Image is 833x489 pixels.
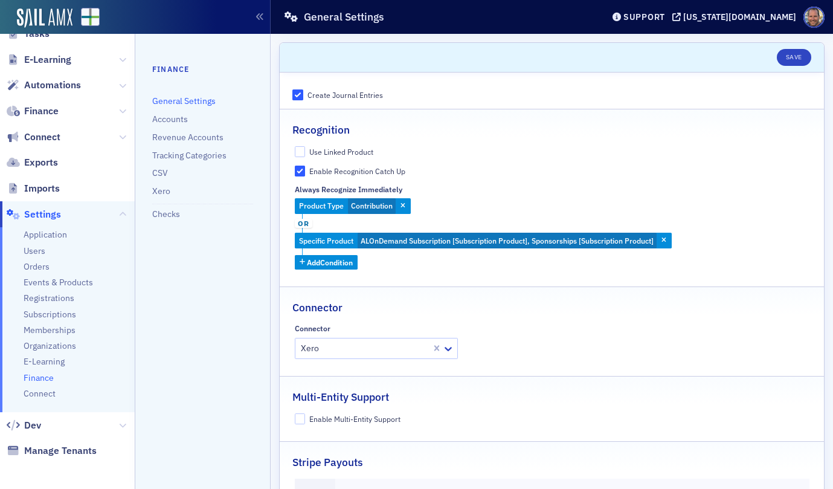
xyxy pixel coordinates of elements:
[299,236,353,245] span: Specific Product
[24,245,45,257] a: Users
[24,27,50,40] span: Tasks
[152,63,253,74] h4: Finance
[299,201,344,210] span: Product Type
[24,131,60,144] span: Connect
[24,79,81,92] span: Automations
[24,388,56,400] a: Connect
[623,11,665,22] div: Support
[24,277,93,288] a: Events & Products
[307,257,353,268] span: Add Condition
[7,419,41,432] a: Dev
[17,8,72,28] img: SailAMX
[295,198,411,214] div: Contribution
[292,389,389,405] h2: Multi-Entity Support
[7,444,97,458] a: Manage Tenants
[152,209,180,219] a: Checks
[295,214,313,233] button: or
[24,340,76,352] a: Organizations
[24,356,65,368] a: E-Learning
[7,131,60,144] a: Connect
[7,79,81,92] a: Automations
[24,261,50,273] a: Orders
[295,219,313,228] span: or
[152,150,227,161] a: Tracking Categories
[152,132,224,143] a: Revenue Accounts
[672,13,800,21] button: [US_STATE][DOMAIN_NAME]
[24,309,76,320] a: Subscriptions
[295,233,672,248] div: ALOnDemand Subscription [Subscription Product], Sponsorships [Subscription Product]
[292,89,303,100] input: Create Journal Entries
[295,324,330,333] div: Connector
[7,208,61,221] a: Settings
[361,236,654,245] span: ALOnDemand Subscription [Subscription Product], Sponsorships [Subscription Product]
[72,8,100,28] a: View Homepage
[292,300,343,316] h2: Connector
[24,444,97,458] span: Manage Tenants
[7,156,58,169] a: Exports
[24,419,41,432] span: Dev
[7,182,60,195] a: Imports
[24,156,58,169] span: Exports
[152,114,188,125] a: Accounts
[309,414,400,424] div: Enable Multi-Entity Support
[292,122,350,138] h2: Recognition
[351,201,393,210] span: Contribution
[7,27,50,40] a: Tasks
[24,293,74,304] a: Registrations
[292,455,363,470] h2: Stripe Payouts
[304,10,384,24] h1: General Settings
[152,186,170,196] a: Xero
[309,166,405,176] div: Enable Recognition Catch Up
[24,229,67,241] a: Application
[152,167,168,178] a: CSV
[24,105,59,118] span: Finance
[295,146,306,157] input: Use Linked Product
[803,7,825,28] span: Profile
[7,105,59,118] a: Finance
[295,255,358,270] button: AddCondition
[24,208,61,221] span: Settings
[24,53,71,66] span: E-Learning
[309,147,373,157] div: Use Linked Product
[295,185,402,194] div: Always Recognize Immediately
[307,90,383,100] div: Create Journal Entries
[24,325,76,336] a: Memberships
[7,53,71,66] a: E-Learning
[24,372,54,384] a: Finance
[777,49,811,66] button: Save
[295,166,306,176] input: Enable Recognition Catch Up
[295,413,306,424] input: Enable Multi-Entity Support
[81,8,100,27] img: SailAMX
[683,11,796,22] div: [US_STATE][DOMAIN_NAME]
[24,182,60,195] span: Imports
[152,96,216,106] a: General Settings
